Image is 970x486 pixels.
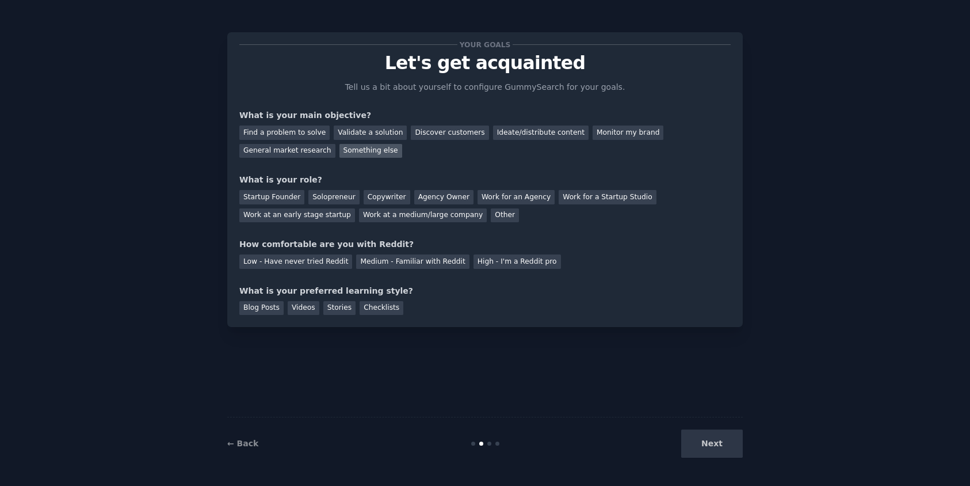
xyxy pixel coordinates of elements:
div: Work for a Startup Studio [559,190,656,204]
div: Medium - Familiar with Reddit [356,255,469,269]
div: Blog Posts [239,301,284,316]
div: Validate a solution [334,126,407,140]
div: Discover customers [411,126,488,140]
div: What is your role? [239,174,731,186]
div: How comfortable are you with Reddit? [239,238,731,250]
p: Tell us a bit about yourself to configure GummySearch for your goals. [340,81,630,93]
div: What is your preferred learning style? [239,285,731,297]
div: Work at an early stage startup [239,208,355,223]
div: Startup Founder [239,190,304,204]
div: Work at a medium/large company [359,208,487,223]
div: Other [491,208,519,223]
div: Stories [323,301,356,316]
div: Copywriter [364,190,410,204]
a: ← Back [227,439,258,448]
div: Videos [288,301,319,316]
span: Your goals [457,39,513,51]
div: Ideate/distribute content [493,126,589,140]
div: Find a problem to solve [239,126,330,140]
div: Solopreneur [308,190,359,204]
div: Agency Owner [414,190,473,204]
p: Let's get acquainted [239,53,731,73]
div: General market research [239,144,335,158]
div: Something else [339,144,402,158]
div: High - I'm a Reddit pro [473,255,561,269]
div: Low - Have never tried Reddit [239,255,352,269]
div: Checklists [360,301,403,316]
div: Work for an Agency [478,190,555,204]
div: Monitor my brand [593,126,663,140]
div: What is your main objective? [239,109,731,121]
